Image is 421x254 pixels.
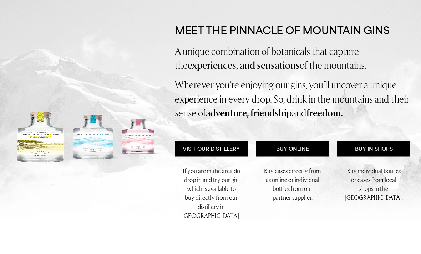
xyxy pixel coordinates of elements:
[175,44,410,72] p: A unique combination of botanicals that capture the of the mountains.
[206,106,292,120] strong: adventure, friendship
[175,78,410,120] p: Wherever you’re enjoying our gins, you’ll uncover a unique experience in every drop. So, drink in...
[306,106,343,120] strong: freedom.
[345,166,403,202] p: Buy individual bottles or cases from local shops in the [GEOGRAPHIC_DATA].
[182,166,240,220] p: If you are in the area do drop in and try our gin which is available to buy directly from our dis...
[337,141,410,157] a: Buy in Shops
[188,58,300,72] strong: experiences, and sensations
[263,166,322,202] p: Buy cases directly from us online or individual bottles from our partner supplier.
[175,24,410,37] h1: Meet the pinnacle of mountain gins
[256,141,329,157] a: Buy Online
[175,141,248,157] a: Visit Our Distillery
